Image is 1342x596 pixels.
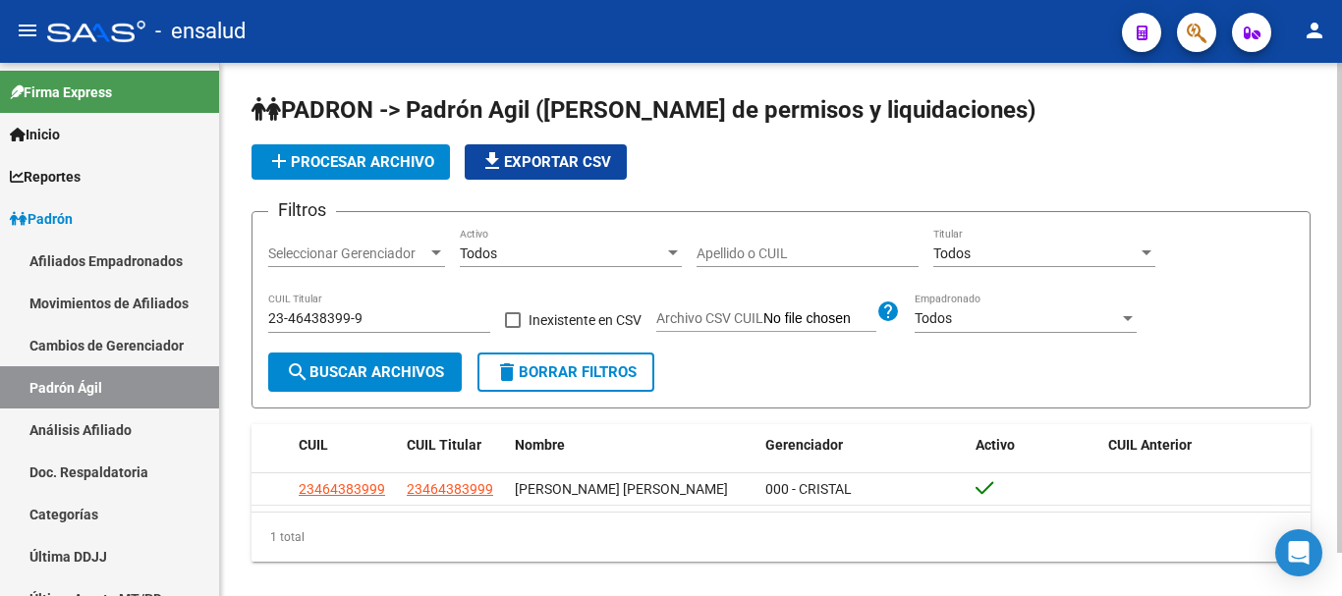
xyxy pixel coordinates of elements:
[529,308,642,332] span: Inexistente en CSV
[1303,19,1326,42] mat-icon: person
[480,149,504,173] mat-icon: file_download
[460,245,497,261] span: Todos
[16,19,39,42] mat-icon: menu
[976,437,1015,453] span: Activo
[968,424,1100,466] datatable-header-cell: Activo
[765,481,852,497] span: 000 - CRISTAL
[291,424,399,466] datatable-header-cell: CUIL
[507,424,757,466] datatable-header-cell: Nombre
[477,352,654,392] button: Borrar Filtros
[252,513,1311,562] div: 1 total
[933,245,971,261] span: Todos
[1108,437,1192,453] span: CUIL Anterior
[155,10,246,53] span: - ensalud
[267,153,434,171] span: Procesar archivo
[1100,424,1312,466] datatable-header-cell: CUIL Anterior
[10,124,60,145] span: Inicio
[495,363,637,381] span: Borrar Filtros
[876,299,900,323] mat-icon: help
[299,481,385,497] span: 23464383999
[10,81,112,103] span: Firma Express
[915,310,952,326] span: Todos
[268,245,427,262] span: Seleccionar Gerenciador
[268,196,336,224] h3: Filtros
[480,153,611,171] span: Exportar CSV
[515,437,565,453] span: Nombre
[399,424,507,466] datatable-header-cell: CUIL Titular
[10,166,81,188] span: Reportes
[1275,529,1322,576] div: Open Intercom Messenger
[268,352,462,392] button: Buscar Archivos
[299,437,328,453] span: CUIL
[515,481,728,497] span: [PERSON_NAME] [PERSON_NAME]
[656,310,763,326] span: Archivo CSV CUIL
[267,149,291,173] mat-icon: add
[495,360,519,384] mat-icon: delete
[465,144,627,180] button: Exportar CSV
[757,424,969,466] datatable-header-cell: Gerenciador
[10,208,73,230] span: Padrón
[407,481,493,497] span: 23464383999
[252,96,1035,124] span: PADRON -> Padrón Agil ([PERSON_NAME] de permisos y liquidaciones)
[763,310,876,328] input: Archivo CSV CUIL
[765,437,843,453] span: Gerenciador
[407,437,481,453] span: CUIL Titular
[286,360,309,384] mat-icon: search
[286,363,444,381] span: Buscar Archivos
[252,144,450,180] button: Procesar archivo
